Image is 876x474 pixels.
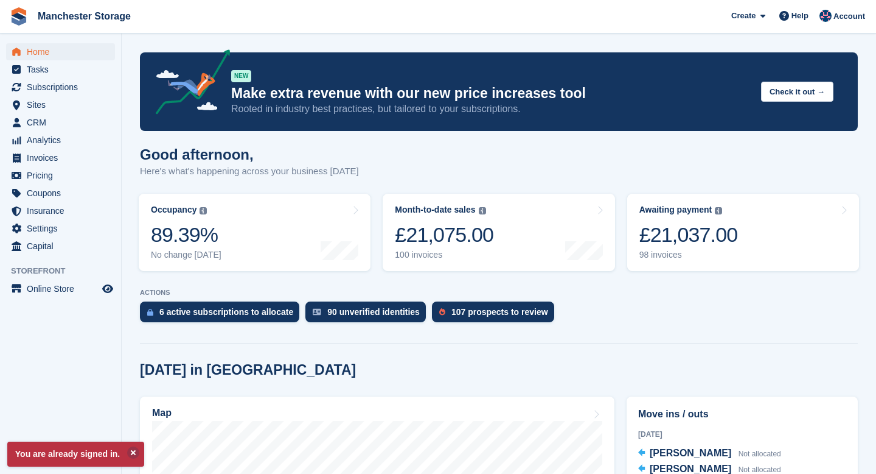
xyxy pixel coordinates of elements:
a: 107 prospects to review [432,302,560,328]
a: menu [6,132,115,149]
div: 90 unverified identities [327,307,420,317]
span: Tasks [27,61,100,78]
img: icon-info-grey-7440780725fd019a000dd9b08b2336e03edf1995a4989e88bcd33f0948082b44.svg [200,207,207,214]
span: Analytics [27,132,100,149]
a: menu [6,185,115,202]
img: price-adjustments-announcement-icon-8257ccfd72463d97f412b2fc003d46551f7dbcb40ab6d574587a9cd5c0d94... [145,49,231,119]
div: 100 invoices [395,250,493,260]
span: Capital [27,238,100,255]
a: 90 unverified identities [305,302,432,328]
span: Subscriptions [27,79,100,96]
span: [PERSON_NAME] [650,448,731,458]
div: £21,075.00 [395,222,493,247]
a: Preview store [100,281,115,296]
a: menu [6,61,115,78]
a: 6 active subscriptions to allocate [140,302,305,328]
p: Make extra revenue with our new price increases tool [231,85,751,102]
a: menu [6,96,115,113]
a: Awaiting payment £21,037.00 98 invoices [627,194,859,271]
a: menu [6,280,115,297]
a: menu [6,114,115,131]
h2: Move ins / outs [638,407,846,422]
img: stora-icon-8386f47178a22dfd0bd8f6a31ec36ba5ce8667c1dd55bd0f319d3a0aa187defe.svg [10,7,28,26]
span: Settings [27,220,100,237]
a: Occupancy 89.39% No change [DATE] [139,194,370,271]
img: active_subscription_to_allocate_icon-d502201f5373d7db506a760aba3b589e785aa758c864c3986d89f69b8ff3... [147,308,153,316]
p: You are already signed in. [7,442,144,467]
span: Home [27,43,100,60]
button: Check it out → [761,82,833,102]
div: 107 prospects to review [451,307,548,317]
a: menu [6,149,115,166]
h2: Map [152,408,172,419]
img: verify_identity-adf6edd0f0f0b5bbfe63781bf79b02c33cf7c696d77639b501bdc392416b5a36.svg [313,308,321,316]
p: Here's what's happening across your business [DATE] [140,164,359,179]
span: Create [731,10,756,22]
span: Sites [27,96,100,113]
span: Account [833,10,865,23]
span: Not allocated [739,450,781,458]
span: Coupons [27,185,100,202]
div: 6 active subscriptions to allocate [159,307,293,317]
div: £21,037.00 [639,222,738,247]
div: Occupancy [151,205,196,215]
a: Manchester Storage [33,6,136,26]
p: ACTIONS [140,289,858,297]
div: No change [DATE] [151,250,221,260]
a: menu [6,220,115,237]
span: [PERSON_NAME] [650,464,731,474]
div: Month-to-date sales [395,205,475,215]
p: Rooted in industry best practices, but tailored to your subscriptions. [231,102,751,116]
span: Online Store [27,280,100,297]
a: menu [6,202,115,219]
h1: Good afternoon, [140,146,359,163]
div: 89.39% [151,222,221,247]
a: menu [6,238,115,255]
span: Storefront [11,265,121,277]
img: prospect-51fa495bee0391a8d652442698ab0144808aea92771e9ea1ae160a38d050c398.svg [439,308,445,316]
a: menu [6,167,115,184]
div: Awaiting payment [639,205,712,215]
a: Month-to-date sales £21,075.00 100 invoices [383,194,614,271]
span: Help [791,10,808,22]
span: Pricing [27,167,100,184]
a: menu [6,43,115,60]
span: Insurance [27,202,100,219]
div: 98 invoices [639,250,738,260]
span: Not allocated [739,465,781,474]
div: [DATE] [638,429,846,440]
span: Invoices [27,149,100,166]
h2: [DATE] in [GEOGRAPHIC_DATA] [140,362,356,378]
a: [PERSON_NAME] Not allocated [638,446,781,462]
div: NEW [231,70,251,82]
a: menu [6,79,115,96]
img: icon-info-grey-7440780725fd019a000dd9b08b2336e03edf1995a4989e88bcd33f0948082b44.svg [479,207,486,214]
span: CRM [27,114,100,131]
img: icon-info-grey-7440780725fd019a000dd9b08b2336e03edf1995a4989e88bcd33f0948082b44.svg [715,207,722,214]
